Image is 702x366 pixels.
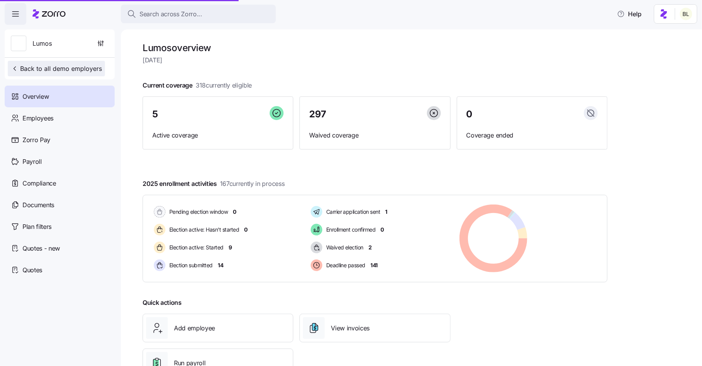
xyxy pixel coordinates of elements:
span: View invoices [331,323,370,333]
a: Quotes - new [5,237,115,259]
span: 0 [233,208,237,216]
a: Payroll [5,151,115,172]
span: 1 [385,208,388,216]
span: Documents [22,200,54,210]
span: Waived coverage [309,131,440,140]
span: 2025 enrollment activities [143,179,284,189]
span: Plan filters [22,222,52,232]
span: Election active: Hasn't started [167,226,239,234]
span: Pending election window [167,208,228,216]
span: Payroll [22,157,42,167]
span: [DATE] [143,55,607,65]
span: Back to all demo employers [11,64,102,73]
h1: Lumos overview [143,42,607,54]
span: Search across Zorro... [139,9,202,19]
a: Plan filters [5,216,115,237]
span: Current coverage [143,81,252,90]
a: Zorro Pay [5,129,115,151]
span: Zorro Pay [22,135,50,145]
span: Carrier application sent [324,208,380,216]
a: Overview [5,86,115,107]
span: Help [617,9,642,19]
span: 297 [309,110,326,119]
span: Quotes - new [22,244,60,253]
span: Quick actions [143,298,182,308]
span: Deadline passed [324,261,366,269]
span: Waived election [324,244,364,251]
span: Add employee [174,323,215,333]
span: 2 [368,244,372,251]
span: Overview [22,92,49,101]
span: 141 [370,261,378,269]
a: Compliance [5,172,115,194]
span: Enrollment confirmed [324,226,376,234]
a: Documents [5,194,115,216]
span: Active coverage [152,131,284,140]
span: 0 [381,226,384,234]
span: Coverage ended [466,131,598,140]
span: 9 [229,244,232,251]
span: 14 [218,261,223,269]
span: Election submitted [167,261,213,269]
img: 2fabda6663eee7a9d0b710c60bc473af [680,8,692,20]
button: Back to all demo employers [8,61,105,76]
span: Quotes [22,265,42,275]
span: 318 currently eligible [196,81,252,90]
span: Lumos [33,39,52,48]
a: Employees [5,107,115,129]
span: 0 [244,226,248,234]
button: Help [611,6,648,22]
span: 5 [152,110,158,119]
a: Quotes [5,259,115,281]
span: Election active: Started [167,244,224,251]
span: 167 currently in process [220,179,285,189]
span: Employees [22,113,53,123]
button: Search across Zorro... [121,5,276,23]
span: 0 [466,110,473,119]
span: Compliance [22,179,56,188]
